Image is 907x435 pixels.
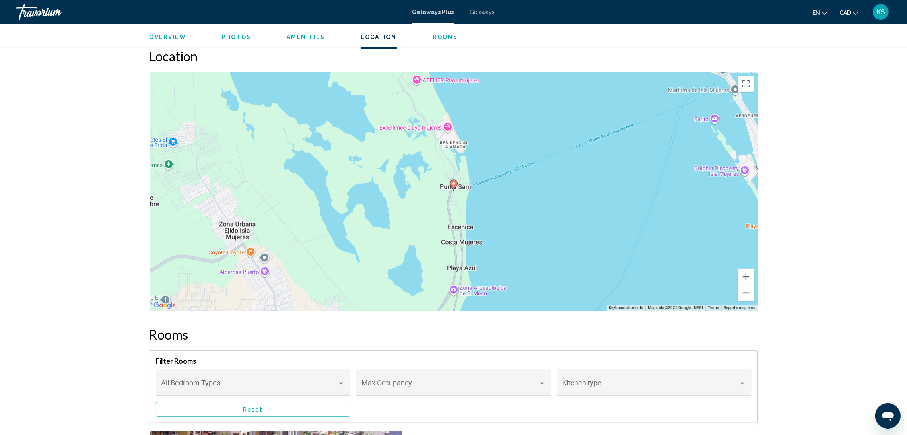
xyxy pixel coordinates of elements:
button: Change language [812,7,827,18]
a: Getaways Plus [412,9,454,15]
span: Amenities [287,34,325,40]
button: Location [361,33,397,41]
button: Rooms [433,33,458,41]
button: Photos [222,33,251,41]
span: Photos [222,34,251,40]
span: Location [361,34,397,40]
span: Reset [243,406,263,413]
span: Map data ©2025 Google, INEGI [648,305,703,310]
a: Getaways [470,9,495,15]
span: Overview [150,34,186,40]
a: Terms [708,305,719,310]
button: Keyboard shortcuts [609,305,643,311]
button: Zoom in [738,269,754,285]
h2: Rooms [150,326,758,342]
img: Google [151,300,178,311]
span: Rooms [433,34,458,40]
h4: Filter Rooms [156,357,752,365]
button: User Menu [870,4,891,20]
button: Amenities [287,33,325,41]
button: Overview [150,33,186,41]
a: Travorium [16,4,404,20]
a: Open this area in Google Maps (opens a new window) [151,300,178,311]
a: Report a map error [724,305,756,310]
h2: Location [150,48,758,64]
span: CAD [839,10,851,16]
button: Reset [156,402,350,417]
iframe: Button to launch messaging window [875,403,901,429]
button: Change currency [839,7,858,18]
button: Toggle fullscreen view [738,76,754,92]
span: en [812,10,820,16]
span: KS [876,8,885,16]
button: Zoom out [738,285,754,301]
